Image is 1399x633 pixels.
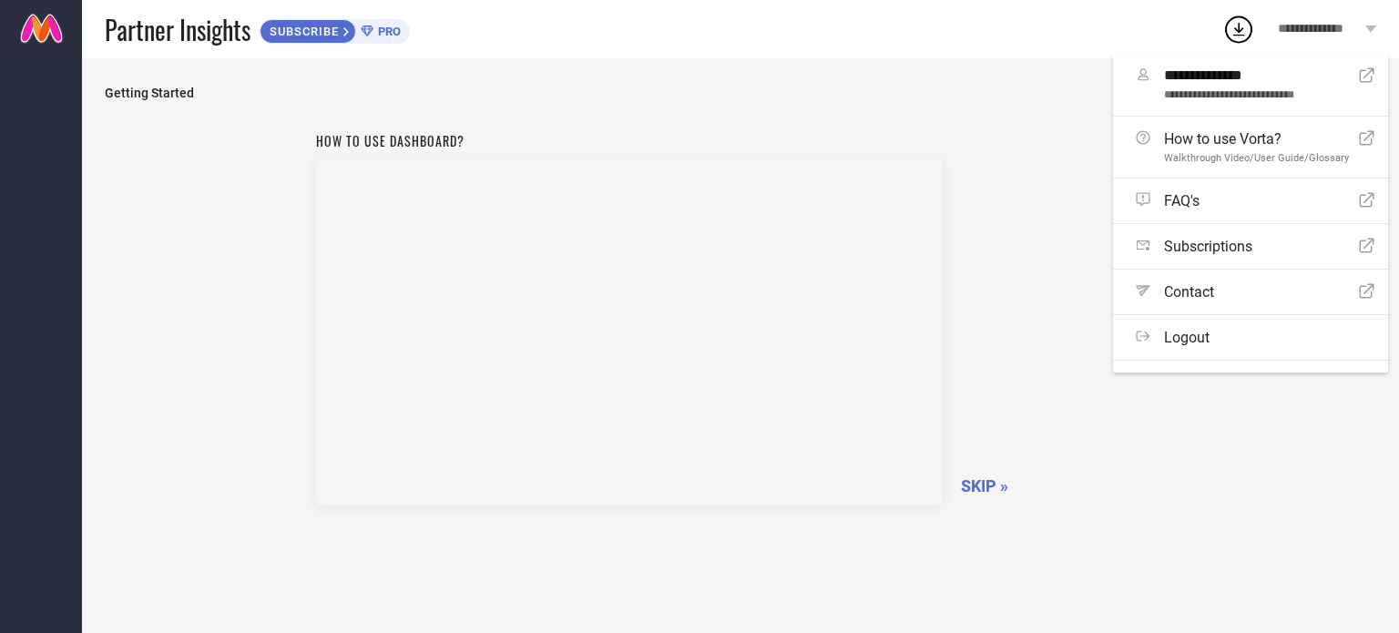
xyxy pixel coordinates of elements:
span: SKIP » [961,476,1008,495]
span: FAQ's [1164,192,1200,209]
span: How to use Vorta? [1164,130,1349,148]
span: Subscriptions [1164,238,1252,255]
a: SUBSCRIBEPRO [260,15,410,44]
a: FAQ's [1113,179,1388,223]
span: Contact [1164,283,1214,301]
a: Subscriptions [1113,224,1388,269]
a: Contact [1113,270,1388,314]
span: PRO [373,25,401,38]
div: Open download list [1222,13,1255,46]
span: Getting Started [105,86,1376,100]
iframe: Workspace Section [316,159,943,505]
span: Logout [1164,329,1210,346]
span: Walkthrough Video/User Guide/Glossary [1164,152,1349,164]
a: How to use Vorta?Walkthrough Video/User Guide/Glossary [1113,117,1388,178]
span: SUBSCRIBE [260,25,343,38]
h1: How to use dashboard? [316,131,943,150]
span: Partner Insights [105,11,250,48]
